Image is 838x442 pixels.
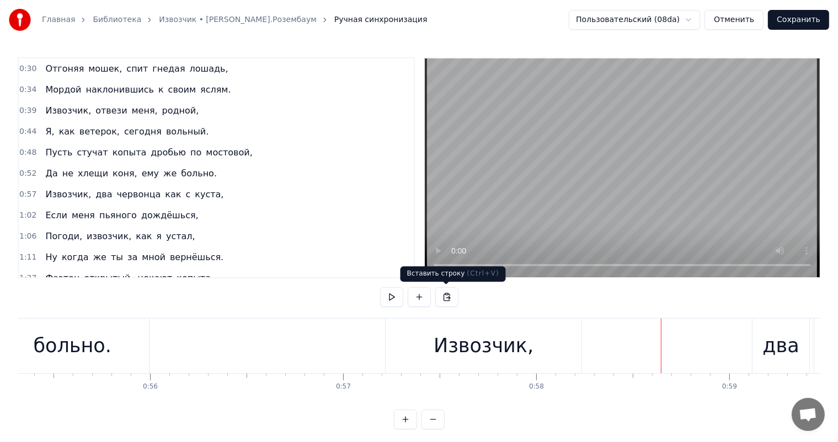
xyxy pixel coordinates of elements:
span: Ну [44,251,58,263]
span: 1:06 [19,231,36,242]
span: стучат [76,146,109,159]
span: Пусть [44,146,73,159]
span: своим [167,83,197,96]
span: дробью [150,146,187,159]
div: 0:58 [529,382,544,391]
span: устал, [165,230,196,242]
span: как [135,230,153,242]
div: два [763,331,799,360]
span: Если [44,209,68,222]
span: пьяного [98,209,138,222]
span: вольный. [165,125,210,138]
span: же [162,167,178,180]
span: мной [141,251,167,263]
div: Извозчик, [434,331,533,360]
span: два [94,188,113,201]
span: вернёшься. [169,251,225,263]
span: наклонившись [84,83,155,96]
span: 0:57 [19,189,36,200]
span: 1:11 [19,252,36,263]
a: Главная [42,14,75,25]
a: Открытый чат [792,398,825,431]
div: 0:57 [336,382,351,391]
span: 1:02 [19,210,36,221]
span: коня, [111,167,138,180]
span: копыта [111,146,148,159]
span: копыта, [175,272,215,284]
div: 0:59 [722,382,737,391]
a: Извозчик • [PERSON_NAME].Розембаум [159,14,317,25]
span: как [58,125,76,138]
span: 0:39 [19,105,36,116]
span: Извозчик, [44,104,92,117]
span: Фаэтон [44,272,81,284]
span: ему [141,167,160,180]
span: ( Ctrl+V ) [467,269,499,277]
span: мостовой, [205,146,253,159]
span: лошадь, [189,62,229,75]
span: куста, [194,188,225,201]
span: 0:44 [19,126,36,137]
span: 1:37 [19,273,36,284]
span: 0:48 [19,147,36,158]
span: же [92,251,108,263]
span: спит [125,62,149,75]
span: 0:52 [19,168,36,179]
span: яслям. [199,83,232,96]
span: 0:34 [19,84,36,95]
span: за [126,251,138,263]
span: мошек, [87,62,123,75]
span: по [189,146,202,159]
span: гнедая [151,62,186,75]
span: Я, [44,125,55,138]
span: сегодня [123,125,163,138]
span: Да [44,167,58,180]
span: ветерок, [78,125,121,138]
span: хлещи [77,167,109,180]
span: отвези [94,104,128,117]
span: дождёшься, [140,209,200,222]
span: 0:30 [19,63,36,74]
span: родной, [161,104,200,117]
span: с [185,188,192,201]
span: Ручная синхронизация [334,14,428,25]
span: меня, [131,104,159,117]
span: цокают [136,272,173,284]
span: извозчик, [86,230,132,242]
span: как [164,188,182,201]
span: открытый, [83,272,134,284]
span: не [61,167,74,180]
div: больно. [33,331,111,360]
span: Мордой [44,83,82,96]
nav: breadcrumb [42,14,427,25]
span: Отгоняя [44,62,85,75]
div: Вставить строку [401,266,506,282]
button: Сохранить [768,10,829,30]
span: меня [71,209,96,222]
div: 0:56 [143,382,158,391]
span: Извозчик, [44,188,92,201]
button: Отменить [704,10,764,30]
a: Библиотека [93,14,141,25]
span: ты [110,251,124,263]
span: больно. [180,167,218,180]
span: червонца [116,188,162,201]
span: к [157,83,165,96]
span: когда [61,251,90,263]
span: Погоди, [44,230,83,242]
img: youka [9,9,31,31]
span: я [155,230,163,242]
